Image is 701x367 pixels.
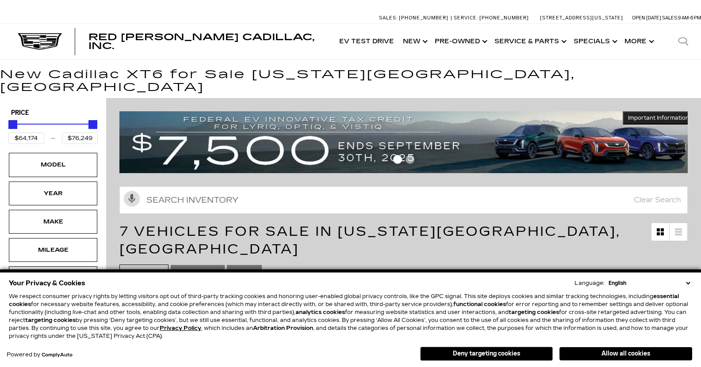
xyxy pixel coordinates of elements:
[628,114,689,121] span: Important Information
[620,24,657,59] button: More
[453,301,506,307] strong: functional cookies
[398,24,430,59] a: New
[559,347,692,360] button: Allow all cookies
[509,309,559,315] strong: targeting cookies
[18,33,62,50] img: Cadillac Dark Logo with Cadillac White Text
[540,15,623,21] a: [STREET_ADDRESS][US_STATE]
[31,245,75,255] div: Mileage
[31,217,75,227] div: Make
[606,279,692,287] select: Language Select
[124,191,140,207] svg: Click to toggle on voice search
[31,160,75,170] div: Model
[7,352,73,358] div: Powered by
[393,155,402,164] span: Go to slide 1
[42,352,73,358] a: ComplyAuto
[253,325,313,331] strong: Arbitration Provision
[662,15,678,21] span: Sales:
[25,317,76,323] strong: targeting cookies
[62,132,98,144] input: Maximum
[9,210,97,234] div: MakeMake
[119,186,688,214] input: Search Inventory
[9,292,692,340] p: We respect consumer privacy rights by letting visitors opt out of third-party tracking cookies an...
[623,111,694,125] button: Important Information
[399,15,448,21] span: [PHONE_NUMBER]
[8,120,17,129] div: Minimum Price
[451,15,531,20] a: Service: [PHONE_NUMBER]
[632,15,661,21] span: Open [DATE]
[8,117,98,144] div: Price
[88,33,326,50] a: Red [PERSON_NAME] Cadillac, Inc.
[379,15,451,20] a: Sales: [PHONE_NUMBER]
[9,277,85,289] span: Your Privacy & Cookies
[454,15,478,21] span: Service:
[119,111,694,173] img: vrp-tax-ending-august-version
[569,24,620,59] a: Specials
[234,267,246,278] span: XT6
[177,267,209,278] span: Cadillac
[8,132,44,144] input: Minimum
[9,182,97,205] div: YearYear
[430,24,490,59] a: Pre-Owned
[575,280,605,286] div: Language:
[335,24,398,59] a: EV Test Drive
[11,109,95,117] h5: Price
[126,267,161,278] span: Clear All
[31,189,75,198] div: Year
[406,155,414,164] span: Go to slide 2
[420,347,553,361] button: Deny targeting cookies
[9,238,97,262] div: MileageMileage
[295,309,345,315] strong: analytics cookies
[160,325,201,331] a: Privacy Policy
[88,120,97,129] div: Maximum Price
[490,24,569,59] a: Service & Parts
[379,15,398,21] span: Sales:
[88,32,314,51] span: Red [PERSON_NAME] Cadillac, Inc.
[9,266,97,290] div: EngineEngine
[9,153,97,177] div: ModelModel
[678,15,701,21] span: 9 AM-6 PM
[119,223,621,257] span: 7 Vehicles for Sale in [US_STATE][GEOGRAPHIC_DATA], [GEOGRAPHIC_DATA]
[479,15,529,21] span: [PHONE_NUMBER]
